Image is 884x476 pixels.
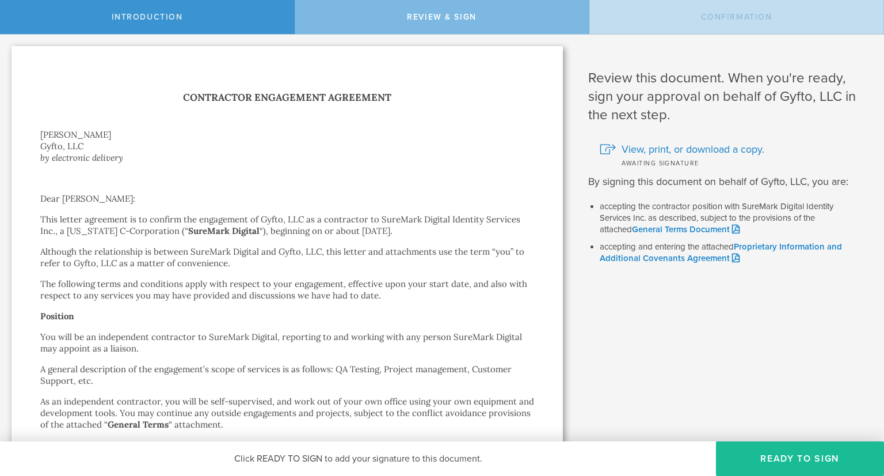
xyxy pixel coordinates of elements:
div: [PERSON_NAME] [40,129,534,141]
h1: Contractor Engagement Agreement [40,89,534,106]
span: Confirmation [701,12,772,22]
p: Although the relationship is between SureMark Digital and Gyfto, LLC, this letter and attachments... [40,246,534,269]
p: Dear [PERSON_NAME]: [40,193,534,205]
p: As an independent contractor, you will be self-supervised, and work out of your own office using ... [40,396,534,430]
span: View, print, or download a copy. [622,142,764,157]
p: This letter agreement is to confirm the engagement of Gyfto, LLC as a contractor to SureMark Digi... [40,214,534,237]
button: Ready to Sign [716,441,884,476]
strong: Position [40,311,74,322]
strong: Compensation [40,440,100,451]
strong: General Terms [108,419,169,430]
li: accepting the contractor position with SureMark Digital Identity Services Inc. as described, subj... [600,201,867,236]
li: accepting and entering the attached [600,241,867,265]
p: You will be an independent contractor to SureMark Digital, reporting to and working with any pers... [40,331,534,354]
p: The following terms and conditions apply with respect to your engagement, effective upon your sta... [40,278,534,301]
div: Awaiting signature [600,157,867,168]
strong: SureMark Digital [188,225,260,236]
h1: Review this document. When you're ready, sign your approval on behalf of Gyfto, LLC in the next s... [588,69,867,124]
i: by electronic delivery [40,152,123,163]
p: A general description of the engagement’s scope of services is as follows: QA Testing, Project ma... [40,364,534,387]
p: By signing this document on behalf of Gyfto, LLC, you are: [588,174,867,190]
a: General Terms Document [632,224,740,235]
span: Introduction [112,12,183,22]
span: Review & sign [407,12,477,22]
div: Gyfto, LLC [40,141,534,152]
